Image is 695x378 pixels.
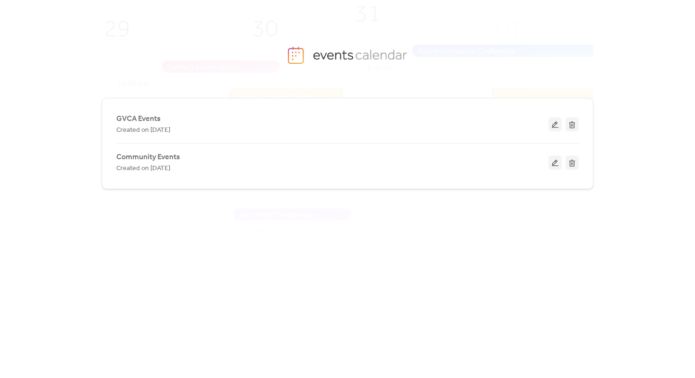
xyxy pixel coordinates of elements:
a: Community Events [116,155,180,160]
span: Created on [DATE] [116,125,170,136]
span: GVCA Events [116,113,161,125]
a: GVCA Events [116,116,161,121]
span: Created on [DATE] [116,163,170,174]
span: Community Events [116,152,180,163]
